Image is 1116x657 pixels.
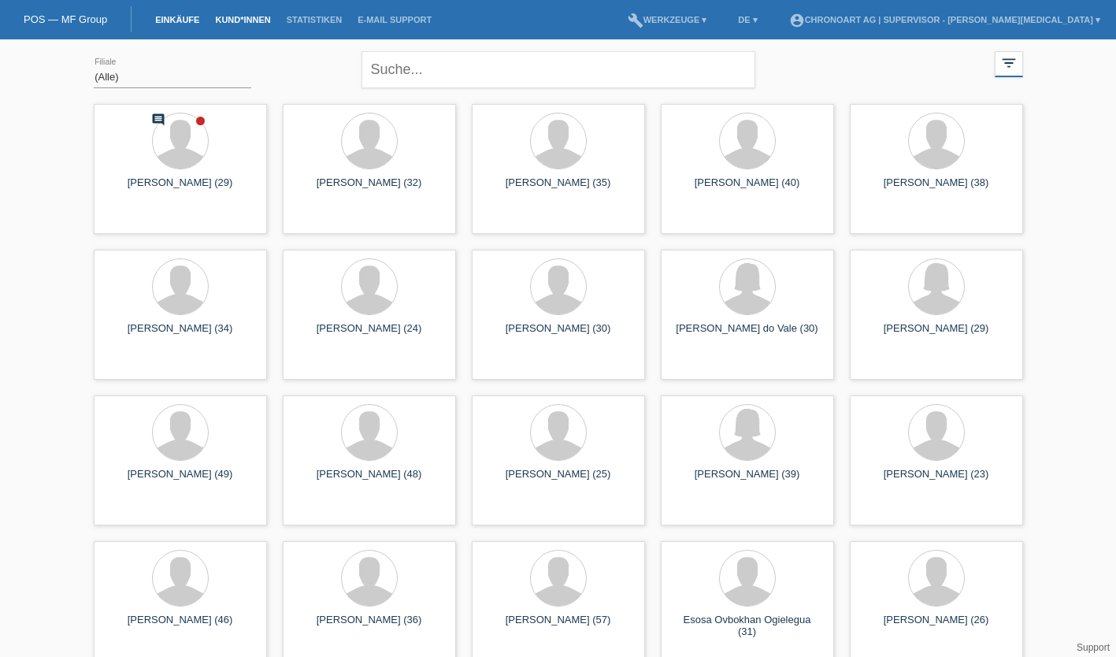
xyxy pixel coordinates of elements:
input: Suche... [361,51,755,88]
div: Esosa Ovbokhan Ogielegua (31) [673,614,821,639]
div: [PERSON_NAME] (23) [862,468,1010,493]
div: [PERSON_NAME] (48) [295,468,443,493]
div: [PERSON_NAME] (38) [862,176,1010,202]
div: [PERSON_NAME] (35) [484,176,632,202]
i: build [628,13,643,28]
div: [PERSON_NAME] (34) [106,322,254,347]
div: [PERSON_NAME] (24) [295,322,443,347]
i: account_circle [789,13,805,28]
div: [PERSON_NAME] (49) [106,468,254,493]
a: DE ▾ [730,15,765,24]
a: Support [1077,642,1110,653]
div: [PERSON_NAME] (36) [295,614,443,639]
a: E-Mail Support [350,15,439,24]
a: Statistiken [279,15,350,24]
div: [PERSON_NAME] (46) [106,614,254,639]
div: [PERSON_NAME] (32) [295,176,443,202]
div: [PERSON_NAME] (40) [673,176,821,202]
div: [PERSON_NAME] (29) [106,176,254,202]
div: [PERSON_NAME] (29) [862,322,1010,347]
div: [PERSON_NAME] (57) [484,614,632,639]
div: Neuer Kommentar [151,113,165,129]
a: Einkäufe [147,15,207,24]
div: [PERSON_NAME] (30) [484,322,632,347]
div: [PERSON_NAME] (26) [862,614,1010,639]
i: comment [151,113,165,127]
a: buildWerkzeuge ▾ [620,15,715,24]
div: [PERSON_NAME] do Vale (30) [673,322,821,347]
div: [PERSON_NAME] (25) [484,468,632,493]
a: Kund*innen [207,15,278,24]
i: filter_list [1000,54,1018,72]
div: [PERSON_NAME] (39) [673,468,821,493]
a: POS — MF Group [24,13,107,25]
a: account_circleChronoart AG | Supervisor - [PERSON_NAME][MEDICAL_DATA] ▾ [781,15,1108,24]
